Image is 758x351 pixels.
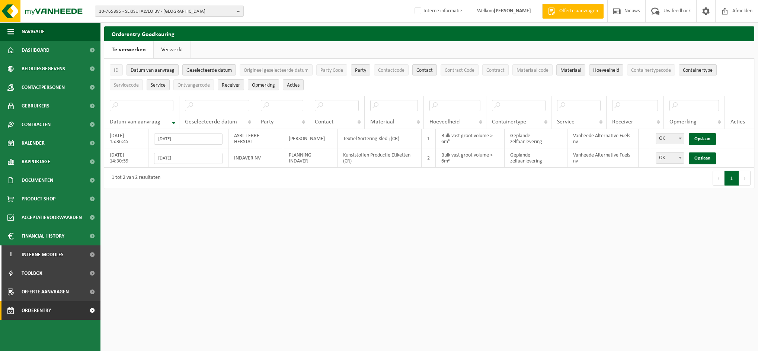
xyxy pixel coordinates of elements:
div: 1 tot 2 van 2 resultaten [108,171,160,185]
span: Contactpersonen [22,78,65,97]
span: Documenten [22,171,53,190]
button: ServiceService: Activate to sort [147,79,170,90]
button: ContainertypecodeContainertypecode: Activate to sort [627,64,675,75]
span: OK [656,133,684,144]
button: Acties [283,79,304,90]
span: Opmerking [669,119,697,125]
span: Datum van aanvraag [131,68,175,73]
span: Service [557,119,575,125]
td: [PERSON_NAME] [283,129,337,148]
span: Origineel geselecteerde datum [244,68,308,73]
strong: [PERSON_NAME] [494,8,531,14]
span: Servicecode [114,83,139,88]
span: Navigatie [22,22,45,41]
span: Containertype [492,119,526,125]
a: Offerte aanvragen [542,4,604,19]
span: Service [151,83,166,88]
span: Receiver [612,119,633,125]
span: Acties [287,83,300,88]
span: Contact [416,68,433,73]
button: ServicecodeServicecode: Activate to sort [110,79,143,90]
a: Te verwerken [104,41,153,58]
td: Bulk vast groot volume > 6m³ [436,129,505,148]
button: PartyParty: Activate to sort [351,64,370,75]
td: [DATE] 15:36:45 [104,129,148,148]
button: Next [739,171,751,186]
button: 1 [725,171,739,186]
span: Product Shop [22,190,55,208]
span: Contracten [22,115,51,134]
td: ASBL TERRE-HERSTAL [228,129,283,148]
button: Geselecteerde datumGeselecteerde datum: Activate to sort [182,64,236,75]
a: Verwerkt [154,41,191,58]
button: ContactcodeContactcode: Activate to sort [374,64,409,75]
button: HoeveelheidHoeveelheid: Activate to sort [589,64,623,75]
span: Offerte aanvragen [557,7,600,15]
span: Financial History [22,227,64,245]
td: PLANNING INDAVER [283,148,337,168]
span: OK [656,153,684,163]
span: Geselecteerde datum [186,68,232,73]
button: 10-765895 - SEKISUI ALVEO BV - [GEOGRAPHIC_DATA] [95,6,244,17]
button: OpmerkingOpmerking: Activate to sort [248,79,279,90]
span: Gebruikers [22,97,49,115]
span: Opmerking [252,83,275,88]
span: I [7,245,14,264]
span: 10-765895 - SEKISUI ALVEO BV - [GEOGRAPHIC_DATA] [99,6,234,17]
button: Previous [713,171,725,186]
span: Geselecteerde datum [185,119,237,125]
td: 1 [422,129,436,148]
span: Acceptatievoorwaarden [22,208,82,227]
span: Contract [486,68,505,73]
span: Contract Code [445,68,474,73]
h2: Orderentry Goedkeuring [104,26,754,41]
a: Opslaan [689,152,716,164]
span: Contact [315,119,333,125]
td: Kunststoffen Productie Etiketten (CR) [338,148,422,168]
span: Interne modules [22,245,64,264]
span: Datum van aanvraag [110,119,160,125]
td: Geplande zelfaanlevering [505,148,567,168]
span: Orderentry Goedkeuring [22,301,84,320]
span: Toolbox [22,264,42,283]
td: Vanheede Alternative Fuels nv [567,148,639,168]
td: INDAVER NV [228,148,283,168]
span: Party [355,68,366,73]
span: Hoeveelheid [593,68,619,73]
td: Bulk vast groot volume > 6m³ [436,148,505,168]
span: Acties [730,119,745,125]
span: Hoeveelheid [429,119,460,125]
button: Origineel geselecteerde datumOrigineel geselecteerde datum: Activate to sort [240,64,313,75]
a: Opslaan [689,133,716,145]
span: Offerte aanvragen [22,283,69,301]
button: OntvangercodeOntvangercode: Activate to sort [173,79,214,90]
td: 2 [422,148,436,168]
span: Containertype [683,68,713,73]
td: Vanheede Alternative Fuels nv [567,129,639,148]
span: Party Code [320,68,343,73]
td: Geplande zelfaanlevering [505,129,567,148]
button: ContainertypeContainertype: Activate to sort [679,64,717,75]
span: Rapportage [22,152,50,171]
span: Party [261,119,274,125]
button: IDID: Activate to sort [110,64,123,75]
span: Materiaal code [516,68,548,73]
span: ID [114,68,119,73]
span: Containertypecode [631,68,671,73]
label: Interne informatie [413,6,462,17]
span: Materiaal [560,68,581,73]
button: Materiaal codeMateriaal code: Activate to sort [512,64,553,75]
span: Contactcode [378,68,404,73]
span: Dashboard [22,41,49,59]
span: Ontvangercode [177,83,210,88]
td: [DATE] 14:30:59 [104,148,148,168]
button: ContractContract: Activate to sort [482,64,509,75]
span: OK [656,133,684,144]
button: Datum van aanvraagDatum van aanvraag: Activate to remove sorting [127,64,179,75]
span: Kalender [22,134,45,152]
button: Contract CodeContract Code: Activate to sort [441,64,479,75]
span: OK [656,152,684,164]
button: ReceiverReceiver: Activate to sort [218,79,244,90]
span: Receiver [222,83,240,88]
button: ContactContact: Activate to sort [412,64,437,75]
